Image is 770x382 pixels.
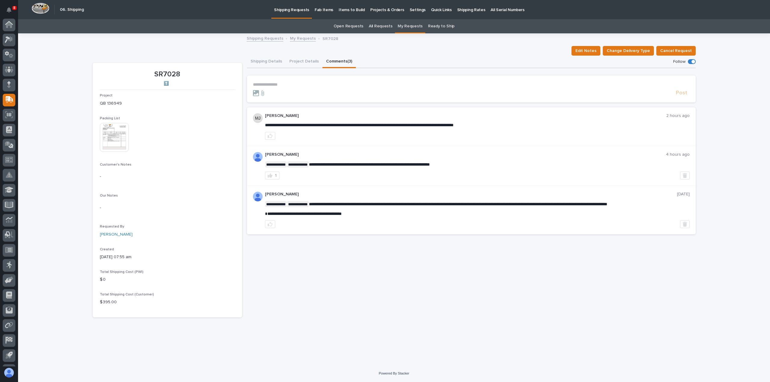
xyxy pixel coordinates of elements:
span: Packing List [100,117,120,120]
a: Shipping Requests [247,35,283,41]
button: Delete post [680,172,690,179]
span: Created [100,248,114,251]
button: like this post [265,132,275,140]
p: Follow [673,59,685,64]
a: All Requests [369,19,392,33]
button: like this post [265,220,275,228]
span: Our Notes [100,194,118,197]
button: Shipping Details [247,56,286,68]
button: Edit Notes [571,46,600,56]
span: Customer's Notes [100,163,131,167]
span: Project [100,94,112,97]
a: My Requests [398,19,423,33]
p: ⬆️ [100,81,233,86]
p: SR7028 [100,70,235,79]
button: Cancel Request [656,46,696,56]
span: Total Shipping Cost (PWI) [100,270,143,274]
div: Notifications8 [8,7,15,17]
p: - [100,173,235,180]
p: 8 [13,6,15,10]
span: Total Shipping Cost (Customer) [100,293,154,296]
img: AOh14GgPw25VOikpKNbdra9MTOgH50H-1stU9o6q7KioRA=s96-c [253,192,263,201]
p: [DATE] 07:55 am [100,254,235,260]
span: Change Delivery Type [607,47,650,54]
button: Notifications [3,4,15,16]
img: Workspace Logo [32,3,49,14]
button: Project Details [286,56,322,68]
a: Ready to Ship [428,19,454,33]
p: [DATE] [677,192,690,197]
p: $ 0 [100,277,235,283]
a: Open Requests [334,19,363,33]
p: [PERSON_NAME] [265,152,666,157]
a: My Requests [290,35,316,41]
a: [PERSON_NAME] [100,231,133,238]
p: [PERSON_NAME] [265,192,677,197]
img: AOh14GgPw25VOikpKNbdra9MTOgH50H-1stU9o6q7KioRA=s96-c [253,152,263,162]
button: Change Delivery Type [603,46,654,56]
h2: 06. Shipping [60,7,84,12]
p: - [100,205,235,211]
button: Post [673,90,690,96]
p: SR7028 [322,35,338,41]
p: [PERSON_NAME] [265,113,666,118]
button: Delete post [680,220,690,228]
span: Cancel Request [660,47,692,54]
a: Powered By Stacker [379,371,409,375]
button: users-avatar [3,366,15,379]
span: Post [676,90,687,96]
p: $ 395.00 [100,299,235,305]
p: QB 136949 [100,100,235,107]
p: 2 hours ago [666,113,690,118]
button: 1 [265,172,279,179]
div: 1 [275,173,277,178]
span: Requested By [100,225,124,228]
button: Comments (3) [322,56,356,68]
span: Edit Notes [575,47,596,54]
p: 4 hours ago [666,152,690,157]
